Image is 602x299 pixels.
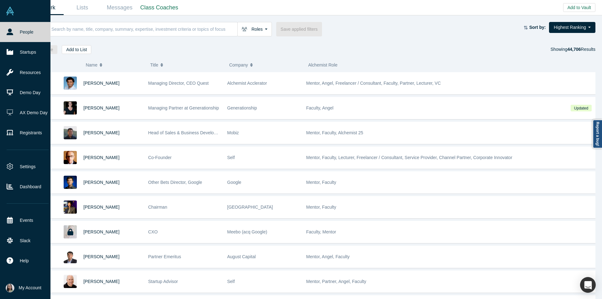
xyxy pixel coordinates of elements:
[83,279,119,284] a: [PERSON_NAME]
[306,155,512,160] span: Mentor, Faculty, Lecturer, Freelancer / Consultant, Service Provider, Channel Partner, Corporate ...
[150,58,158,72] span: Title
[276,22,322,36] button: Save applied filters
[6,284,41,292] button: My Account
[227,155,235,160] span: Self
[64,151,77,164] img: Robert Winder's Profile Image
[51,22,237,36] input: Search by name, title, company, summary, expertise, investment criteria or topics of focus
[64,250,77,263] img: Vivek Mehra's Profile Image
[148,105,219,110] span: Managing Partner at Generationship
[83,254,119,259] a: [PERSON_NAME]
[64,101,77,115] img: Rachel Chalmers's Profile Image
[237,22,272,36] button: Roles
[567,47,595,52] span: Results
[148,81,209,86] span: Managing Director, CEO Quest
[148,180,202,185] span: Other Bets Director, Google
[64,176,77,189] img: Steven Kan's Profile Image
[227,180,241,185] span: Google
[64,126,77,139] img: Michael Chang's Profile Image
[138,0,180,15] a: Class Coaches
[150,58,223,72] button: Title
[148,254,181,259] span: Partner Emeritus
[229,58,302,72] button: Company
[563,3,595,12] button: Add to Vault
[306,205,336,210] span: Mentor, Faculty
[306,229,336,234] span: Faculty, Mentor
[6,7,14,15] img: Alchemist Vault Logo
[148,229,158,234] span: CXO
[83,81,119,86] a: [PERSON_NAME]
[227,205,273,210] span: [GEOGRAPHIC_DATA]
[549,22,595,33] button: Highest Ranking
[86,58,144,72] button: Name
[83,105,119,110] a: [PERSON_NAME]
[306,180,336,185] span: Mentor, Faculty
[306,279,366,284] span: Mentor, Partner, Angel, Faculty
[551,45,595,54] div: Showing
[83,205,119,210] a: [PERSON_NAME]
[306,130,363,135] span: Mentor, Faculty, Alchemist 25
[148,205,167,210] span: Chairman
[593,120,602,148] a: Report a bug!
[64,200,77,214] img: Timothy Chou's Profile Image
[529,25,546,30] strong: Sort by:
[227,130,239,135] span: Mobiz
[64,0,101,15] a: Lists
[227,279,235,284] span: Self
[20,258,29,264] span: Help
[62,45,91,54] button: Add to List
[83,180,119,185] a: [PERSON_NAME]
[86,58,97,72] span: Name
[227,229,267,234] span: Meebo (acq Google)
[19,285,41,291] span: My Account
[101,0,138,15] a: Messages
[229,58,248,72] span: Company
[83,130,119,135] a: [PERSON_NAME]
[148,130,243,135] span: Head of Sales & Business Development (interim)
[306,105,334,110] span: Faculty, Angel
[227,254,256,259] span: August Capital
[148,279,178,284] span: Startup Advisor
[308,62,337,67] span: Alchemist Role
[227,81,267,86] span: Alchemist Acclerator
[567,47,581,52] strong: 44,706
[227,105,257,110] span: Generationship
[83,229,119,234] a: [PERSON_NAME]
[64,77,77,90] img: Gnani Palanikumar's Profile Image
[148,155,172,160] span: Co-Founder
[6,284,14,292] img: Eirin Gonzales's Account
[571,105,591,111] span: Updated
[83,155,119,160] a: [PERSON_NAME]
[306,81,441,86] span: Mentor, Angel, Freelancer / Consultant, Faculty, Partner, Lecturer, VC
[64,275,77,288] img: Adam Frankl's Profile Image
[306,254,350,259] span: Mentor, Angel, Faculty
